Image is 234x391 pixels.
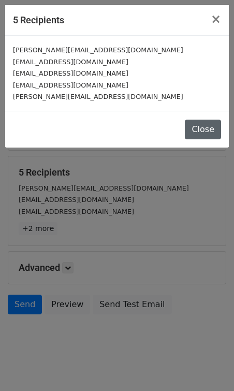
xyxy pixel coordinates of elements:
button: Close [202,5,229,34]
span: × [211,12,221,26]
button: Close [185,120,221,139]
iframe: Chat Widget [182,341,234,391]
small: [EMAIL_ADDRESS][DOMAIN_NAME] [13,81,128,89]
h5: 5 Recipients [13,13,64,27]
small: [EMAIL_ADDRESS][DOMAIN_NAME] [13,69,128,77]
small: [PERSON_NAME][EMAIL_ADDRESS][DOMAIN_NAME] [13,93,183,100]
small: [PERSON_NAME][EMAIL_ADDRESS][DOMAIN_NAME] [13,46,183,54]
small: [EMAIL_ADDRESS][DOMAIN_NAME] [13,58,128,66]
